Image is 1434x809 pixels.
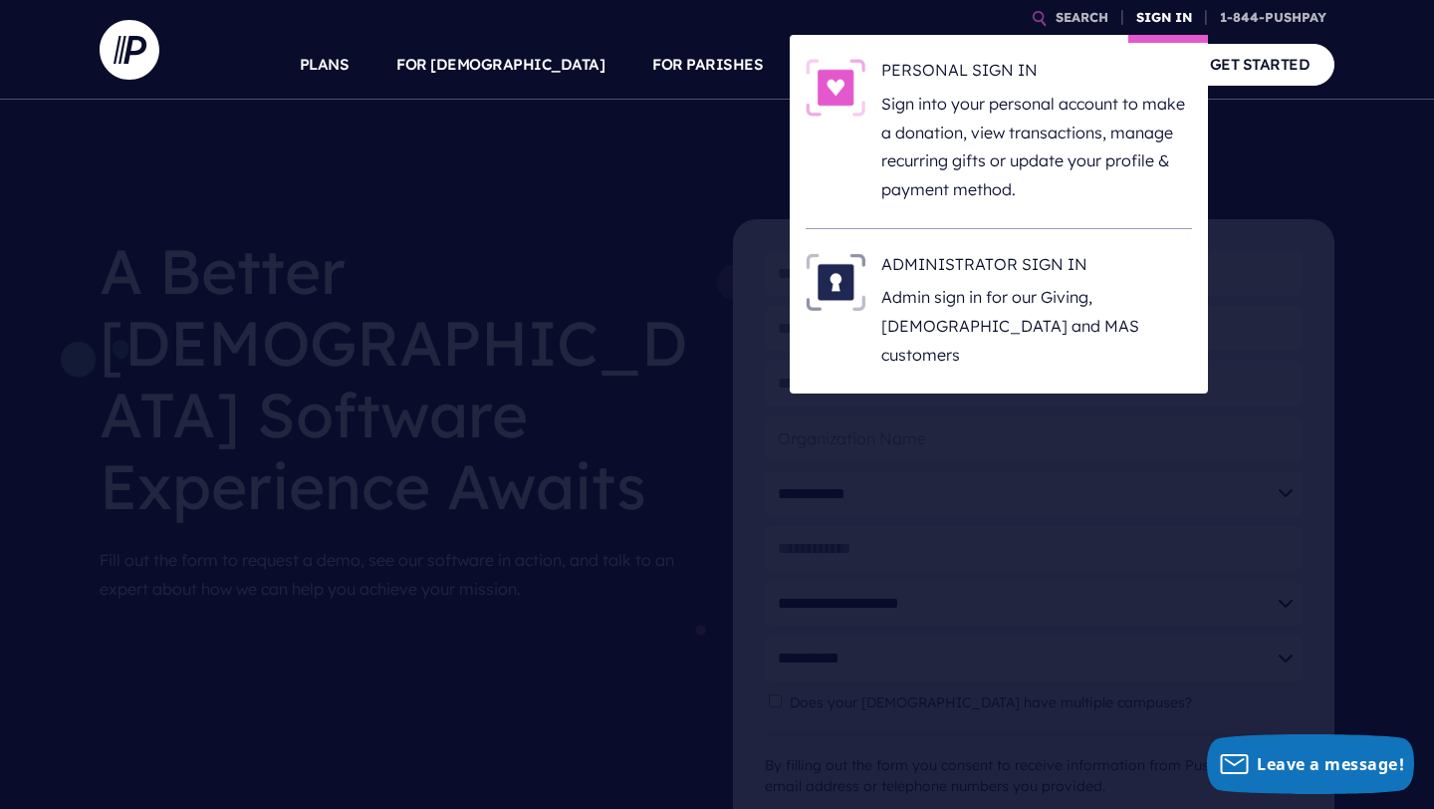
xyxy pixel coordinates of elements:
a: ADMINISTRATOR SIGN IN - Illustration ADMINISTRATOR SIGN IN Admin sign in for our Giving, [DEMOGRA... [806,253,1192,370]
span: Leave a message! [1257,753,1404,775]
a: PLANS [300,30,350,100]
p: Sign into your personal account to make a donation, view transactions, manage recurring gifts or ... [881,90,1192,204]
button: Leave a message! [1207,734,1414,794]
a: FOR [DEMOGRAPHIC_DATA] [396,30,604,100]
img: ADMINISTRATOR SIGN IN - Illustration [806,253,865,311]
a: EXPLORE [947,30,1017,100]
a: GET STARTED [1185,44,1335,85]
a: SOLUTIONS [811,30,899,100]
a: COMPANY [1064,30,1137,100]
a: PERSONAL SIGN IN - Illustration PERSONAL SIGN IN Sign into your personal account to make a donati... [806,59,1192,204]
a: FOR PARISHES [652,30,763,100]
h6: ADMINISTRATOR SIGN IN [881,253,1192,283]
p: Admin sign in for our Giving, [DEMOGRAPHIC_DATA] and MAS customers [881,283,1192,369]
h6: PERSONAL SIGN IN [881,59,1192,89]
img: PERSONAL SIGN IN - Illustration [806,59,865,117]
